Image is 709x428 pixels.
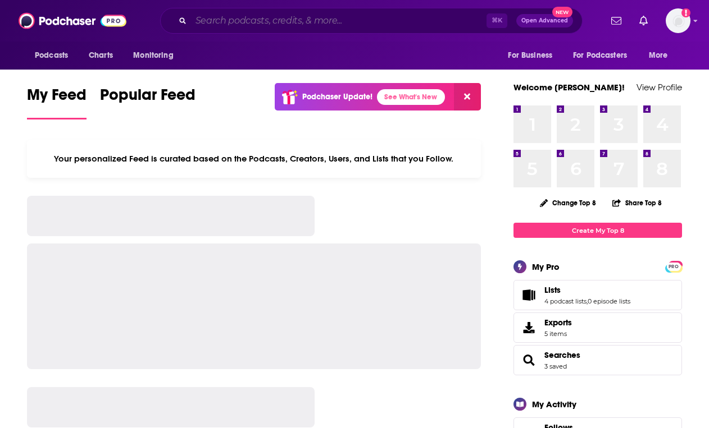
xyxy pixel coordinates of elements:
button: Open AdvancedNew [516,14,573,27]
button: open menu [500,45,566,66]
a: Lists [544,285,630,295]
a: 4 podcast lists [544,297,587,305]
a: Popular Feed [100,85,196,119]
a: 0 episode lists [588,297,630,305]
span: 5 items [544,330,572,338]
a: Lists [517,287,540,303]
button: open menu [566,45,643,66]
div: Search podcasts, credits, & more... [160,8,583,34]
button: Change Top 8 [533,196,603,210]
span: More [649,48,668,63]
button: open menu [641,45,682,66]
a: Exports [513,312,682,343]
div: Your personalized Feed is curated based on the Podcasts, Creators, Users, and Lists that you Follow. [27,140,481,178]
img: Podchaser - Follow, Share and Rate Podcasts [19,10,126,31]
a: See What's New [377,89,445,105]
a: Show notifications dropdown [635,11,652,30]
span: Exports [544,317,572,328]
button: Share Top 8 [612,192,662,214]
a: My Feed [27,85,87,119]
button: open menu [27,45,83,66]
span: Logged in as cmand-c [666,8,690,33]
img: User Profile [666,8,690,33]
span: , [587,297,588,305]
a: 3 saved [544,362,567,370]
a: Show notifications dropdown [607,11,626,30]
span: Monitoring [133,48,173,63]
span: PRO [667,263,680,271]
span: My Feed [27,85,87,111]
a: Welcome [PERSON_NAME]! [513,82,625,93]
button: Show profile menu [666,8,690,33]
a: Charts [81,45,120,66]
a: Searches [517,352,540,368]
a: Searches [544,350,580,360]
span: New [552,7,572,17]
span: Popular Feed [100,85,196,111]
a: View Profile [637,82,682,93]
input: Search podcasts, credits, & more... [191,12,487,30]
span: For Business [508,48,552,63]
span: Open Advanced [521,18,568,24]
span: Lists [544,285,561,295]
span: For Podcasters [573,48,627,63]
svg: Add a profile image [681,8,690,17]
span: Lists [513,280,682,310]
button: open menu [125,45,188,66]
div: My Activity [532,399,576,409]
span: ⌘ K [487,13,507,28]
a: Create My Top 8 [513,223,682,238]
span: Podcasts [35,48,68,63]
p: Podchaser Update! [302,92,372,102]
a: PRO [667,262,680,270]
span: Searches [513,345,682,375]
div: My Pro [532,261,560,272]
span: Exports [517,320,540,335]
span: Charts [89,48,113,63]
